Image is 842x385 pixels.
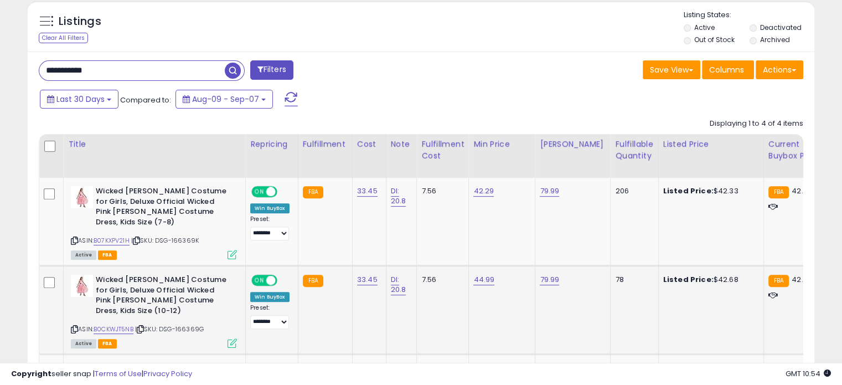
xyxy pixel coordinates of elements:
small: FBA [768,275,789,287]
div: Note [391,138,412,150]
div: Fulfillment [303,138,348,150]
a: 33.45 [357,274,378,285]
a: B07KXPV21H [94,236,130,245]
a: 79.99 [540,186,559,197]
img: 41vLcZWdOUL._SL40_.jpg [71,275,93,297]
img: 41vLcZWdOUL._SL40_.jpg [71,186,93,208]
span: Compared to: [120,95,171,105]
div: $42.33 [663,186,755,196]
div: 7.56 [421,186,460,196]
div: Win BuyBox [250,292,290,302]
div: Listed Price [663,138,759,150]
h5: Listings [59,14,101,29]
a: Terms of Use [95,368,142,379]
span: 42.33 [792,186,812,196]
div: Clear All Filters [39,33,88,43]
div: [PERSON_NAME] [540,138,606,150]
div: Min Price [473,138,530,150]
label: Out of Stock [694,35,735,44]
div: Repricing [250,138,293,150]
div: Displaying 1 to 4 of 4 items [710,119,803,129]
a: DI: 20.8 [391,186,406,207]
button: Last 30 Days [40,90,118,109]
div: $42.68 [663,275,755,285]
div: 206 [615,186,649,196]
div: Cost [357,138,381,150]
div: 7.56 [421,275,460,285]
a: 33.45 [357,186,378,197]
span: ON [252,276,266,285]
button: Filters [250,60,293,80]
span: Columns [709,64,744,75]
button: Actions [756,60,803,79]
div: Preset: [250,304,290,329]
span: FBA [98,250,117,260]
b: Listed Price: [663,274,714,285]
button: Aug-09 - Sep-07 [175,90,273,109]
strong: Copyright [11,368,51,379]
a: DI: 20.8 [391,274,406,295]
div: Fulfillment Cost [421,138,464,162]
a: 44.99 [473,274,494,285]
div: Title [68,138,241,150]
button: Columns [702,60,754,79]
b: Wicked [PERSON_NAME] Costume for Girls, Deluxe Official Wicked Pink [PERSON_NAME] Costume Dress, ... [96,186,230,230]
span: All listings currently available for purchase on Amazon [71,339,96,348]
div: 78 [615,275,649,285]
label: Archived [760,35,789,44]
span: FBA [98,339,117,348]
span: OFF [276,187,293,197]
span: Aug-09 - Sep-07 [192,94,259,105]
a: 42.29 [473,186,494,197]
a: 79.99 [540,274,559,285]
div: seller snap | | [11,369,192,379]
button: Save View [643,60,700,79]
span: | SKU: DSG-166369G [135,325,204,333]
div: Win BuyBox [250,203,290,213]
b: Wicked [PERSON_NAME] Costume for Girls, Deluxe Official Wicked Pink [PERSON_NAME] Costume Dress, ... [96,275,230,319]
div: Preset: [250,215,290,240]
a: Privacy Policy [143,368,192,379]
b: Listed Price: [663,186,714,196]
span: 2025-10-8 10:54 GMT [786,368,831,379]
div: ASIN: [71,275,237,347]
span: OFF [276,276,293,285]
span: 42.68 [792,274,812,285]
div: Fulfillable Quantity [615,138,653,162]
small: FBA [303,275,323,287]
label: Active [694,23,715,32]
div: Current Buybox Price [768,138,825,162]
p: Listing States: [684,10,814,20]
a: B0CKWJT5NB [94,325,133,334]
small: FBA [768,186,789,198]
small: FBA [303,186,323,198]
span: | SKU: DSG-166369K [131,236,199,245]
span: All listings currently available for purchase on Amazon [71,250,96,260]
div: ASIN: [71,186,237,258]
span: ON [252,187,266,197]
label: Deactivated [760,23,801,32]
span: Last 30 Days [56,94,105,105]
